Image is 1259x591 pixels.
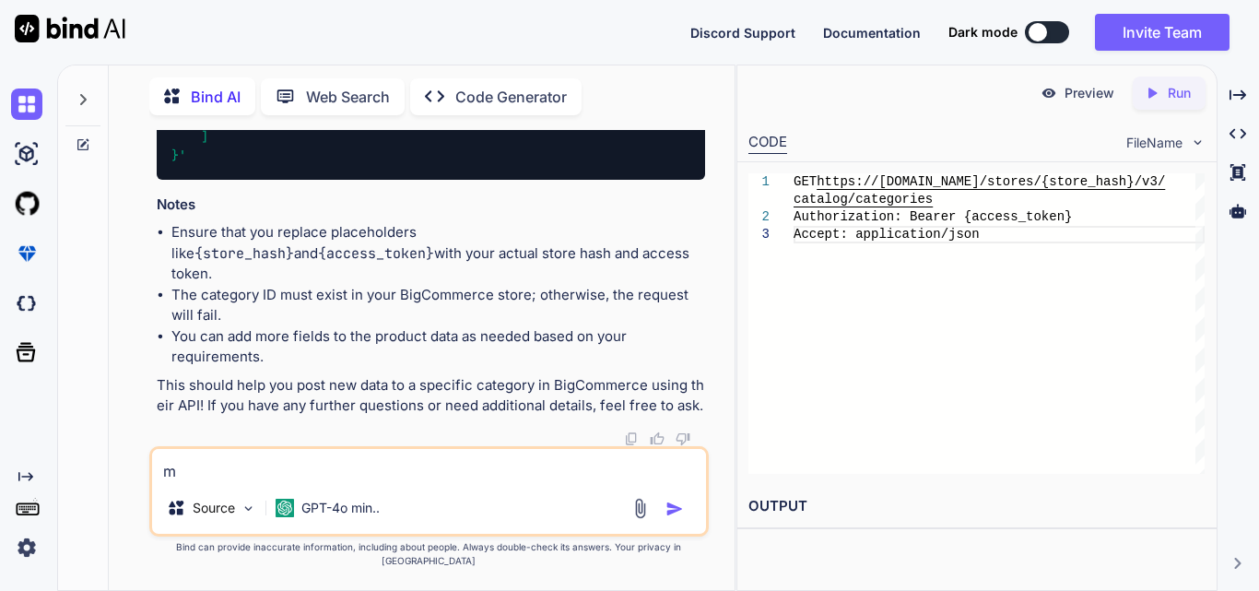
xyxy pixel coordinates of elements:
[11,238,42,269] img: premium
[276,499,294,517] img: GPT-4o mini
[191,86,241,108] p: Bind AI
[11,138,42,170] img: ai-studio
[1126,134,1183,152] span: FileName
[157,195,705,216] h3: Notes
[11,288,42,319] img: darkCloudIdeIcon
[737,485,1217,528] h2: OUTPUT
[15,15,125,42] img: Bind AI
[1168,84,1191,102] p: Run
[624,431,639,446] img: copy
[11,188,42,219] img: githubLight
[748,226,770,243] div: 3
[171,285,705,326] li: The category ID must exist in your BigCommerce store; otherwise, the request will fail.
[11,89,42,120] img: chat
[794,192,933,207] span: catalog/categories
[794,227,980,242] span: Accept: application/json
[306,86,390,108] p: Web Search
[748,208,770,226] div: 2
[455,86,567,108] p: Code Generator
[318,244,434,263] code: {access_token}
[1158,174,1165,189] span: /
[1095,14,1230,51] button: Invite Team
[193,499,235,517] p: Source
[690,25,795,41] span: Discord Support
[149,540,709,568] p: Bind can provide inaccurate information, including about people. Always double-check its answers....
[1041,85,1057,101] img: preview
[650,431,665,446] img: like
[948,23,1018,41] span: Dark mode
[11,532,42,563] img: settings
[665,500,684,518] img: icon
[794,209,1072,224] span: Authorization: Bearer {access_token}
[629,498,651,519] img: attachment
[794,174,817,189] span: GET
[171,326,705,368] li: You can add more fields to the product data as needed based on your requirements.
[241,501,256,516] img: Pick Models
[823,23,921,42] button: Documentation
[748,173,770,191] div: 1
[690,23,795,42] button: Discord Support
[157,375,705,417] p: This should help you post new data to a specific category in BigCommerce using their API! If you ...
[676,431,690,446] img: dislike
[301,499,380,517] p: GPT-4o min..
[817,174,1158,189] span: https://[DOMAIN_NAME]/stores/{store_hash}/v3
[1190,135,1206,150] img: chevron down
[152,449,706,482] textarea: m
[748,132,787,154] div: CODE
[171,222,705,285] li: Ensure that you replace placeholders like and with your actual store hash and access token.
[194,244,294,263] code: {store_hash}
[823,25,921,41] span: Documentation
[1065,84,1114,102] p: Preview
